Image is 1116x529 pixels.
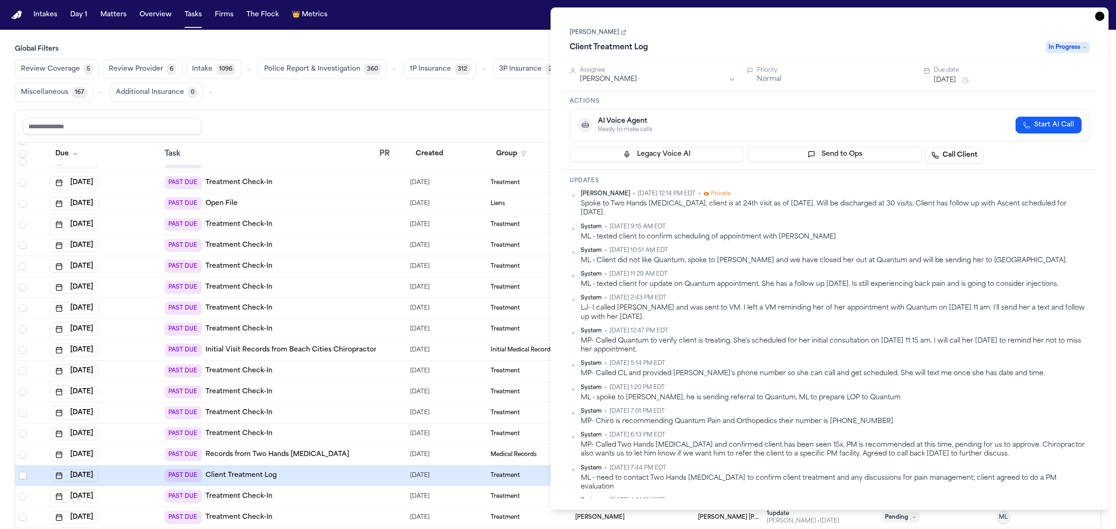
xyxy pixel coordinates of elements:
span: PAST DUE [165,239,202,252]
a: Treatment Check-In [206,513,272,522]
span: 5 [84,64,93,75]
span: Additional Insurance [116,88,184,97]
a: Treatment Check-In [206,178,272,187]
span: [DATE] 7:44 PM EDT [610,464,666,472]
span: Treatment [491,493,520,500]
span: Treatment [491,514,520,521]
button: [DATE] [50,385,99,398]
span: PAST DUE [165,344,202,357]
span: 3/6/2025, 8:44:33 PM [410,469,430,482]
a: Treatment Check-In [206,262,272,271]
span: 167 [72,87,87,98]
span: • [604,384,607,391]
button: Firms [211,7,237,23]
span: 5/5/2025, 12:58:43 PM [410,344,430,357]
button: [DATE] [50,490,99,503]
div: ML - Client did not like Quantum, spoke to [PERSON_NAME] and we have closed her out at Quantum an... [581,256,1089,265]
a: Home [11,11,22,20]
span: Select row [19,430,27,437]
button: Send to Ops [748,147,922,162]
div: MP- Called Quantum to verify client is treating. She's scheduled for her initial consultation on ... [581,337,1089,355]
span: [DATE] 9:15 AM EDT [610,223,666,231]
button: Intake1096 [186,60,241,79]
span: • [604,327,607,335]
button: Created [410,145,449,162]
span: [DATE] 10:51 AM EDT [610,247,668,254]
span: 1P Insurance [410,65,451,74]
span: PAST DUE [165,176,202,189]
span: 8/6/2025, 3:02:51 PM [410,385,430,398]
button: Overview [136,7,175,23]
span: • [604,294,607,302]
button: [DATE] [934,76,956,85]
button: Normal [757,75,781,84]
div: MP- Called CL and provided [PERSON_NAME]'s phone number so she can call and get scheduled. She wi... [581,369,1089,378]
span: • [604,431,607,439]
span: Medical Records [491,451,537,458]
span: System [581,384,602,391]
span: PAST DUE [165,448,202,461]
button: [DATE] [50,218,99,231]
div: Ready to make calls [598,126,652,133]
a: crownMetrics [288,7,331,23]
span: [DATE] 2:43 PM EDT [610,294,666,302]
a: Treatment Check-In [206,324,272,334]
span: 7/28/2025, 12:12:53 PM [410,490,430,503]
button: Tasks [181,7,206,23]
span: [DATE] 12:47 PM EDT [610,327,668,335]
span: PAST DUE [165,197,202,210]
span: PAST DUE [165,323,202,336]
span: PAST DUE [165,469,202,482]
a: Treatment Check-In [206,429,272,438]
span: • [698,190,701,198]
span: Treatment [491,304,520,312]
span: 3P Insurance [499,65,542,74]
span: System [581,247,602,254]
div: Assignee [580,66,736,74]
span: 8/5/2025, 12:48:20 AM [410,176,430,189]
span: Select row [19,263,27,270]
a: Treatment Check-In [206,304,272,313]
h3: Updates [570,177,1089,185]
button: Miscellaneous167 [15,83,93,102]
span: • [604,247,607,254]
button: [DATE] [50,344,99,357]
button: [DATE] [50,406,99,419]
div: MP- Chiro is recommending Quantum Pain and Orthopedics their number is [PHONE_NUMBER] [581,417,1089,426]
a: Day 1 [66,7,91,23]
span: Steele Adams Hosman [698,514,759,521]
div: ML - need to contact Two Hands [MEDICAL_DATA] to confirm client treatment and any discussions for... [581,474,1089,492]
span: [DATE] 4:51 PM EDT [610,497,665,504]
div: Due date [934,66,1089,74]
button: Snooze task [960,75,971,86]
span: Select row [19,200,27,207]
div: Last updated by Michelle Landazabal at 8/13/2025, 3:21:31 PM [767,517,839,525]
span: Police Report & Investigation [264,65,360,74]
span: PAST DUE [165,427,202,440]
span: • [604,464,607,472]
button: Matters [97,7,130,23]
span: 8/5/2025, 12:34:52 AM [410,218,430,231]
span: Treatment [491,325,520,333]
div: MP- Called Two Hands [MEDICAL_DATA] and confirmed client has been seen 15x, PM is recommended at ... [581,441,1089,459]
a: Records from Two Hands [MEDICAL_DATA] [206,450,349,459]
span: Select row [19,304,27,312]
span: [PERSON_NAME] [581,190,630,198]
button: Group [491,145,532,162]
button: ML [997,511,1010,524]
span: • [604,408,607,415]
span: 360 [364,64,381,75]
span: 4/3/2025, 10:37:56 AM [410,364,430,377]
span: PAST DUE [165,490,202,503]
span: 8/6/2025, 3:13:39 PM [410,406,430,419]
button: [DATE] [50,323,99,336]
button: 1P Insurance312 [404,60,476,79]
span: Select row [19,179,27,186]
h1: Client Treatment Log [566,40,652,55]
button: The Flock [243,7,283,23]
span: Review Coverage [21,65,80,74]
span: In Progress [1046,42,1089,53]
span: 7/29/2025, 10:51:58 PM [410,197,430,210]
